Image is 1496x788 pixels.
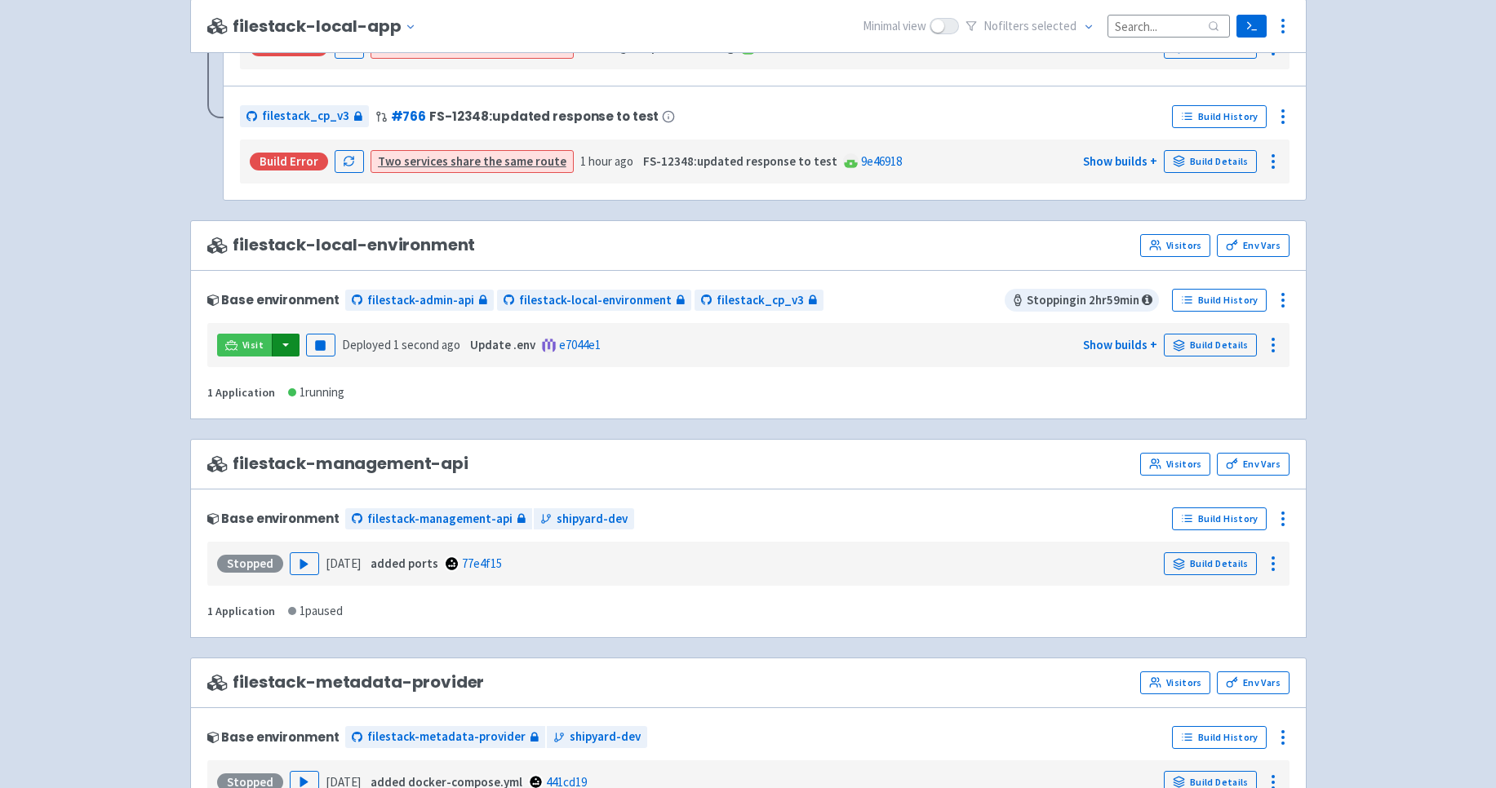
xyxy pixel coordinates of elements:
[1140,234,1210,257] a: Visitors
[983,17,1076,36] span: No filter s
[557,510,628,529] span: shipyard-dev
[1172,507,1267,530] a: Build History
[1164,334,1257,356] a: Build Details
[391,108,427,125] a: #766
[1172,726,1267,749] a: Build History
[1217,234,1289,257] a: Env Vars
[242,339,264,352] span: Visit
[695,290,823,312] a: filestack_cp_v3
[429,109,659,123] span: FS-12348:updated response to test
[497,290,691,312] a: filestack-local-environment
[288,602,343,621] div: 1 paused
[547,726,647,748] a: shipyard-dev
[207,602,275,621] div: 1 Application
[717,291,804,310] span: filestack_cp_v3
[288,383,344,402] div: 1 running
[367,510,513,529] span: filestack-management-api
[207,511,340,525] div: Base environment
[1083,337,1157,352] a: Show builds +
[262,107,349,126] span: filestack_cp_v3
[207,236,476,255] span: filestack-local-environment
[207,454,468,473] span: filestack-management-api
[580,153,633,169] time: 1 hour ago
[240,105,369,127] a: filestack_cp_v3
[1172,105,1267,128] a: Build History
[863,17,926,36] span: Minimal view
[207,730,340,744] div: Base environment
[1083,153,1157,169] a: Show builds +
[559,337,601,352] a: e7044e1
[470,337,535,352] strong: Update .env
[290,552,319,575] button: Play
[1108,15,1230,37] input: Search...
[217,555,283,573] div: Stopped
[207,293,340,307] div: Base environment
[1164,552,1257,575] a: Build Details
[250,153,328,170] div: Build Error
[1217,453,1289,476] a: Env Vars
[345,290,494,312] a: filestack-admin-api
[534,508,634,530] a: shipyard-dev
[306,334,335,356] button: Pause
[207,673,485,692] span: filestack-metadata-provider
[643,153,837,169] strong: FS-12348:updated response to test
[1005,289,1159,312] span: Stopping in 2 hr 59 min
[1164,150,1257,173] a: Build Details
[342,337,460,352] span: Deployed
[367,728,526,746] span: filestack-metadata-provider
[1172,289,1267,312] a: Build History
[207,383,275,402] div: 1 Application
[1140,453,1210,476] a: Visitors
[1217,671,1289,694] a: Env Vars
[393,337,460,352] time: 1 second ago
[861,153,902,169] a: 9e46918
[1032,18,1076,33] span: selected
[570,728,641,746] span: shipyard-dev
[217,334,273,356] a: Visit
[367,291,474,310] span: filestack-admin-api
[345,726,545,748] a: filestack-metadata-provider
[233,17,422,36] button: filestack-local-app
[378,153,566,169] a: Two services share the same route
[1140,671,1210,694] a: Visitors
[371,556,438,571] strong: added ports
[1236,15,1267,38] a: Terminal
[345,508,532,530] a: filestack-management-api
[326,556,361,571] time: [DATE]
[519,291,672,310] span: filestack-local-environment
[462,556,502,571] a: 77e4f15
